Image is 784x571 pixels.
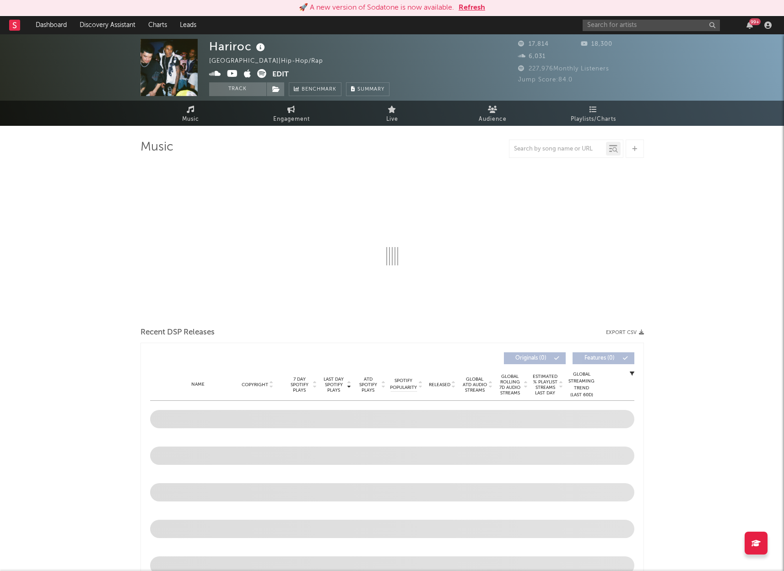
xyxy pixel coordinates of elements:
[346,82,389,96] button: Summary
[173,16,203,34] a: Leads
[443,101,543,126] a: Audience
[356,377,380,393] span: ATD Spotify Plays
[272,69,289,81] button: Edit
[241,101,342,126] a: Engagement
[299,2,454,13] div: 🚀 A new version of Sodatone is now available.
[518,54,546,59] span: 6,031
[746,22,753,29] button: 99+
[543,101,644,126] a: Playlists/Charts
[357,87,384,92] span: Summary
[583,20,720,31] input: Search for artists
[462,377,487,393] span: Global ATD Audio Streams
[568,371,595,399] div: Global Streaming Trend (Last 60D)
[209,56,334,67] div: [GEOGRAPHIC_DATA] | Hip-Hop/Rap
[273,114,310,125] span: Engagement
[749,18,761,25] div: 99 +
[29,16,73,34] a: Dashboard
[518,77,573,83] span: Jump Score: 84.0
[504,352,566,364] button: Originals(0)
[242,382,268,388] span: Copyright
[479,114,507,125] span: Audience
[289,82,341,96] a: Benchmark
[510,356,552,361] span: Originals ( 0 )
[390,377,417,391] span: Spotify Popularity
[518,41,549,47] span: 17,814
[459,2,485,13] button: Refresh
[386,114,398,125] span: Live
[287,377,312,393] span: 7 Day Spotify Plays
[302,84,336,95] span: Benchmark
[571,114,616,125] span: Playlists/Charts
[497,374,523,396] span: Global Rolling 7D Audio Streams
[142,16,173,34] a: Charts
[581,41,612,47] span: 18,300
[209,39,267,54] div: Hariroc
[141,327,215,338] span: Recent DSP Releases
[342,101,443,126] a: Live
[429,382,450,388] span: Released
[141,101,241,126] a: Music
[518,66,609,72] span: 227,976 Monthly Listeners
[533,374,558,396] span: Estimated % Playlist Streams Last Day
[182,114,199,125] span: Music
[606,330,644,335] button: Export CSV
[322,377,346,393] span: Last Day Spotify Plays
[579,356,621,361] span: Features ( 0 )
[209,82,266,96] button: Track
[73,16,142,34] a: Discovery Assistant
[509,145,606,153] input: Search by song name or URL
[168,381,228,388] div: Name
[573,352,634,364] button: Features(0)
